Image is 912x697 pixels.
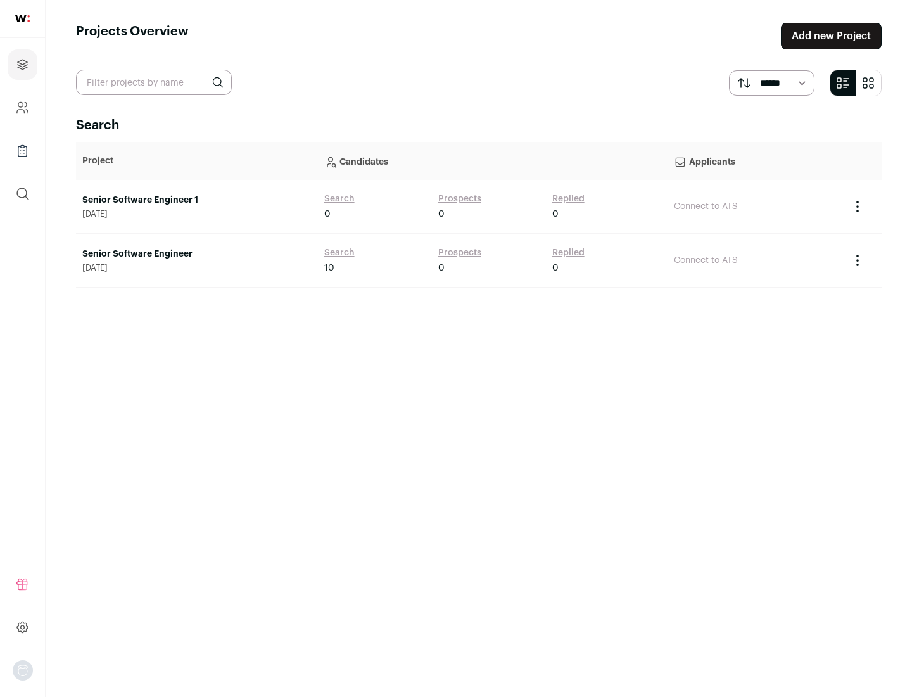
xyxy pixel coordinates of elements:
[82,155,312,167] p: Project
[438,208,445,221] span: 0
[82,209,312,219] span: [DATE]
[76,70,232,95] input: Filter projects by name
[438,193,481,205] a: Prospects
[552,246,585,259] a: Replied
[781,23,882,49] a: Add new Project
[552,262,559,274] span: 0
[552,208,559,221] span: 0
[324,262,334,274] span: 10
[324,148,661,174] p: Candidates
[850,253,865,268] button: Project Actions
[438,246,481,259] a: Prospects
[324,246,355,259] a: Search
[15,15,30,22] img: wellfound-shorthand-0d5821cbd27db2630d0214b213865d53afaa358527fdda9d0ea32b1df1b89c2c.svg
[13,660,33,681] button: Open dropdown
[8,93,37,123] a: Company and ATS Settings
[552,193,585,205] a: Replied
[850,199,865,214] button: Project Actions
[324,208,331,221] span: 0
[8,136,37,166] a: Company Lists
[438,262,445,274] span: 0
[76,117,882,134] h2: Search
[82,263,312,273] span: [DATE]
[13,660,33,681] img: nopic.png
[674,148,837,174] p: Applicants
[82,248,312,260] a: Senior Software Engineer
[674,256,738,265] a: Connect to ATS
[8,49,37,80] a: Projects
[324,193,355,205] a: Search
[76,23,189,49] h1: Projects Overview
[82,194,312,207] a: Senior Software Engineer 1
[674,202,738,211] a: Connect to ATS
